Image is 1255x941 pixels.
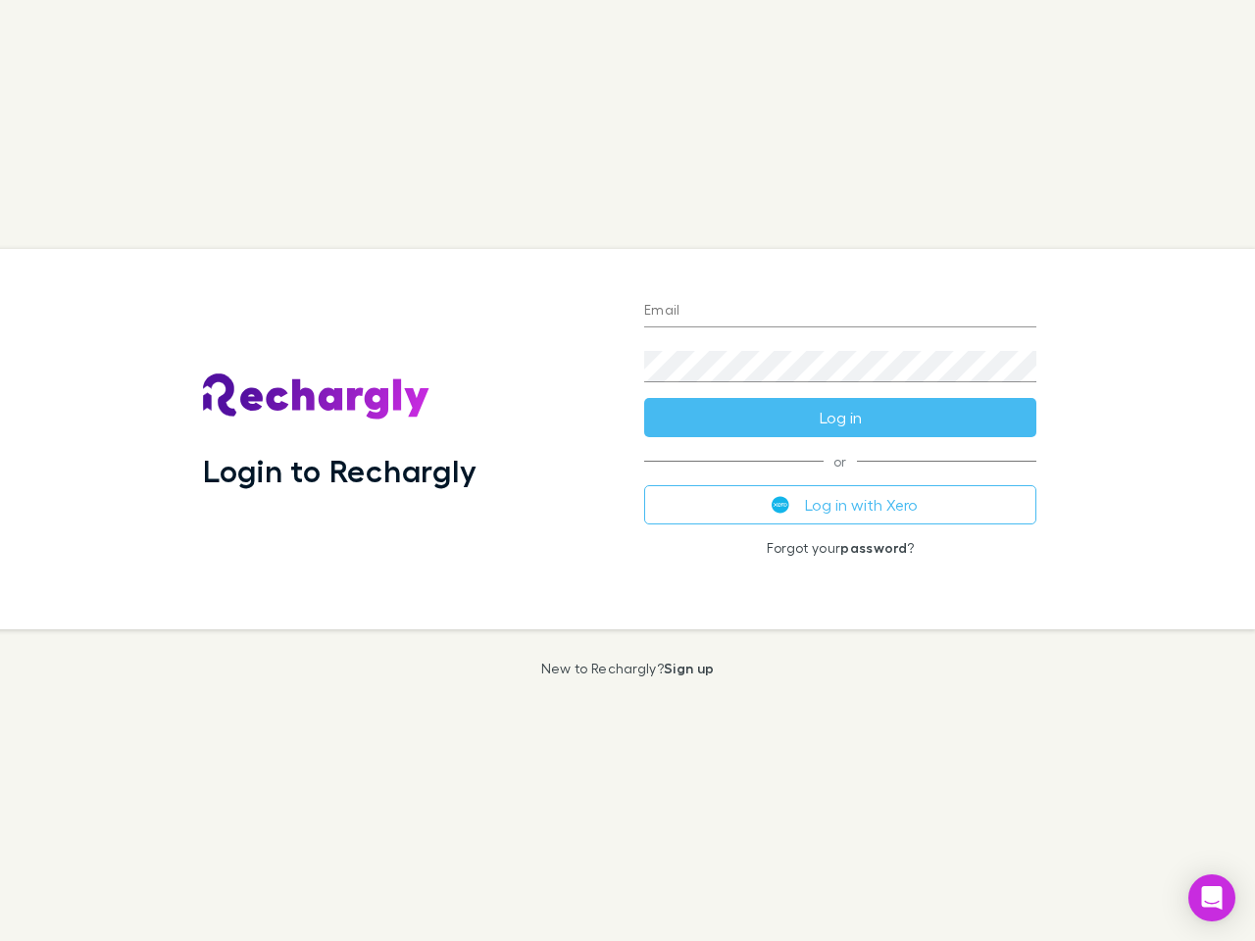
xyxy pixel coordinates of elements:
img: Xero's logo [772,496,789,514]
span: or [644,461,1036,462]
h1: Login to Rechargly [203,452,477,489]
div: Open Intercom Messenger [1188,874,1235,921]
img: Rechargly's Logo [203,373,430,421]
p: Forgot your ? [644,540,1036,556]
a: Sign up [664,660,714,676]
button: Log in with Xero [644,485,1036,524]
button: Log in [644,398,1036,437]
p: New to Rechargly? [541,661,715,676]
a: password [840,539,907,556]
